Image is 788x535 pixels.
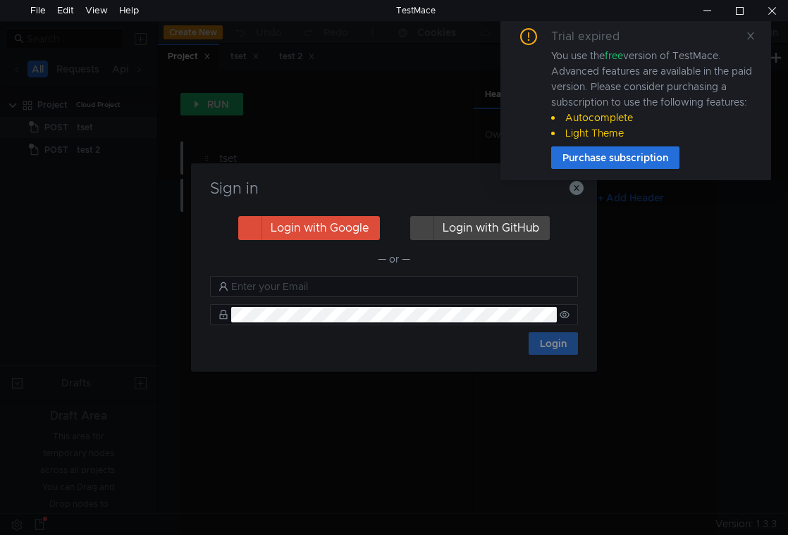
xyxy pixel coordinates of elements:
[605,49,623,62] span: free
[238,216,380,240] button: Login with Google
[551,110,754,125] li: Autocomplete
[551,48,754,141] div: You use the version of TestMace. Advanced features are available in the paid version. Please cons...
[551,146,679,169] button: Purchase subscription
[551,28,636,45] div: Trial expired
[551,125,754,141] li: Light Theme
[208,180,580,197] h3: Sign in
[410,216,550,240] button: Login with GitHub
[210,251,578,267] div: — or —
[231,279,570,294] input: Enter your Email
